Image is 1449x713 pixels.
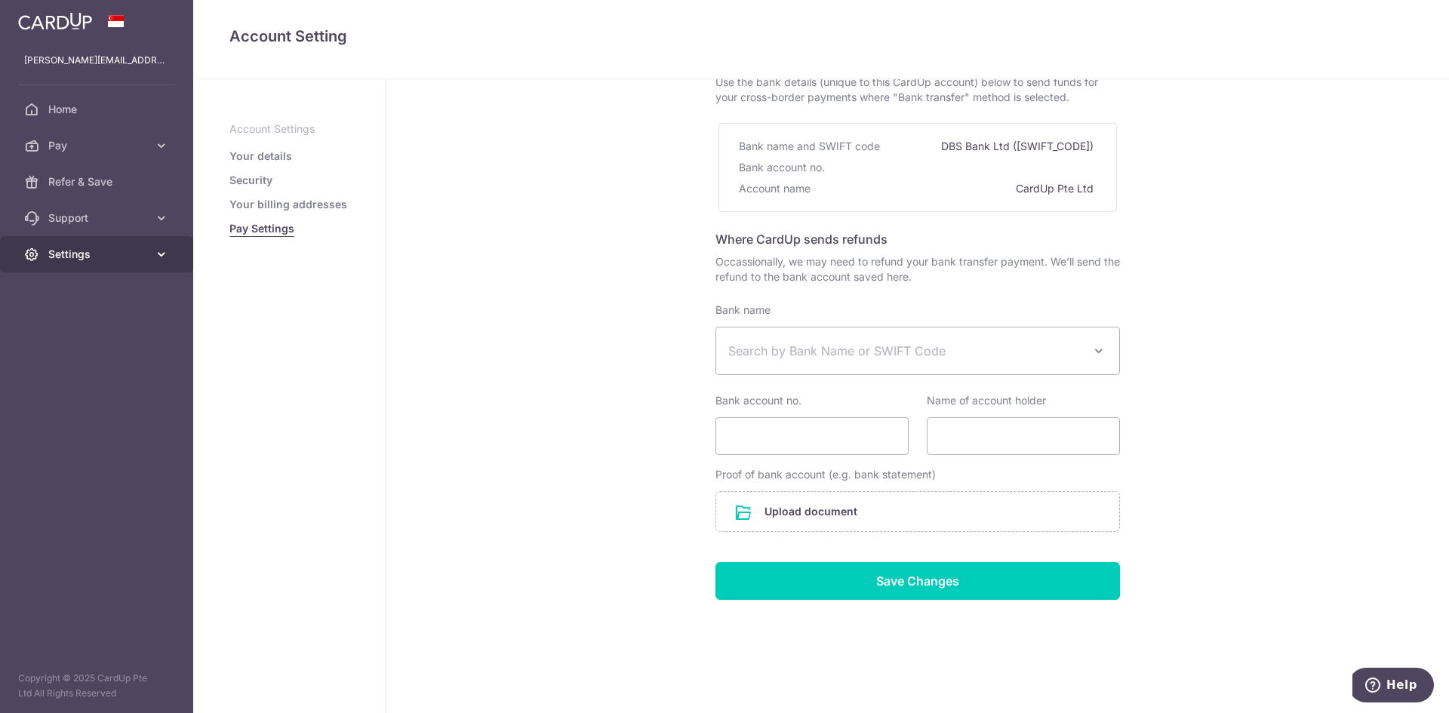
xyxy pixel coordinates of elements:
[48,174,148,189] span: Refer & Save
[229,27,347,45] span: translation missing: en.refund_bank_accounts.show.title.account_setting
[48,102,148,117] span: Home
[229,121,349,137] p: Account Settings
[715,491,1120,532] div: Upload document
[229,221,294,236] a: Pay Settings
[739,136,883,157] div: Bank name and SWIFT code
[715,467,936,482] label: Proof of bank account (e.g. bank statement)
[715,393,801,408] label: Bank account no.
[229,149,292,164] a: Your details
[941,136,1097,157] div: DBS Bank Ltd ([SWIFT_CODE])
[715,562,1120,600] input: Save Changes
[229,197,347,212] a: Your billing addresses
[229,173,272,188] a: Security
[48,138,148,153] span: Pay
[739,157,828,178] div: Bank account no.
[715,303,771,318] label: Bank name
[24,53,169,68] p: [PERSON_NAME][EMAIL_ADDRESS][DOMAIN_NAME]
[48,247,148,262] span: Settings
[715,232,888,247] span: Where CardUp sends refunds
[927,393,1046,408] label: Name of account holder
[715,254,1120,284] span: Occassionally, we may need to refund your bank transfer payment. We’ll send the refund to the ban...
[739,178,814,199] div: Account name
[18,12,92,30] img: CardUp
[728,342,1083,360] span: Search by Bank Name or SWIFT Code
[715,75,1120,105] span: Use the bank details (unique to this CardUp account) below to send funds for your cross-border pa...
[1352,668,1434,705] iframe: Opens a widget where you can find more information
[48,211,148,226] span: Support
[1016,178,1097,199] div: CardUp Pte Ltd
